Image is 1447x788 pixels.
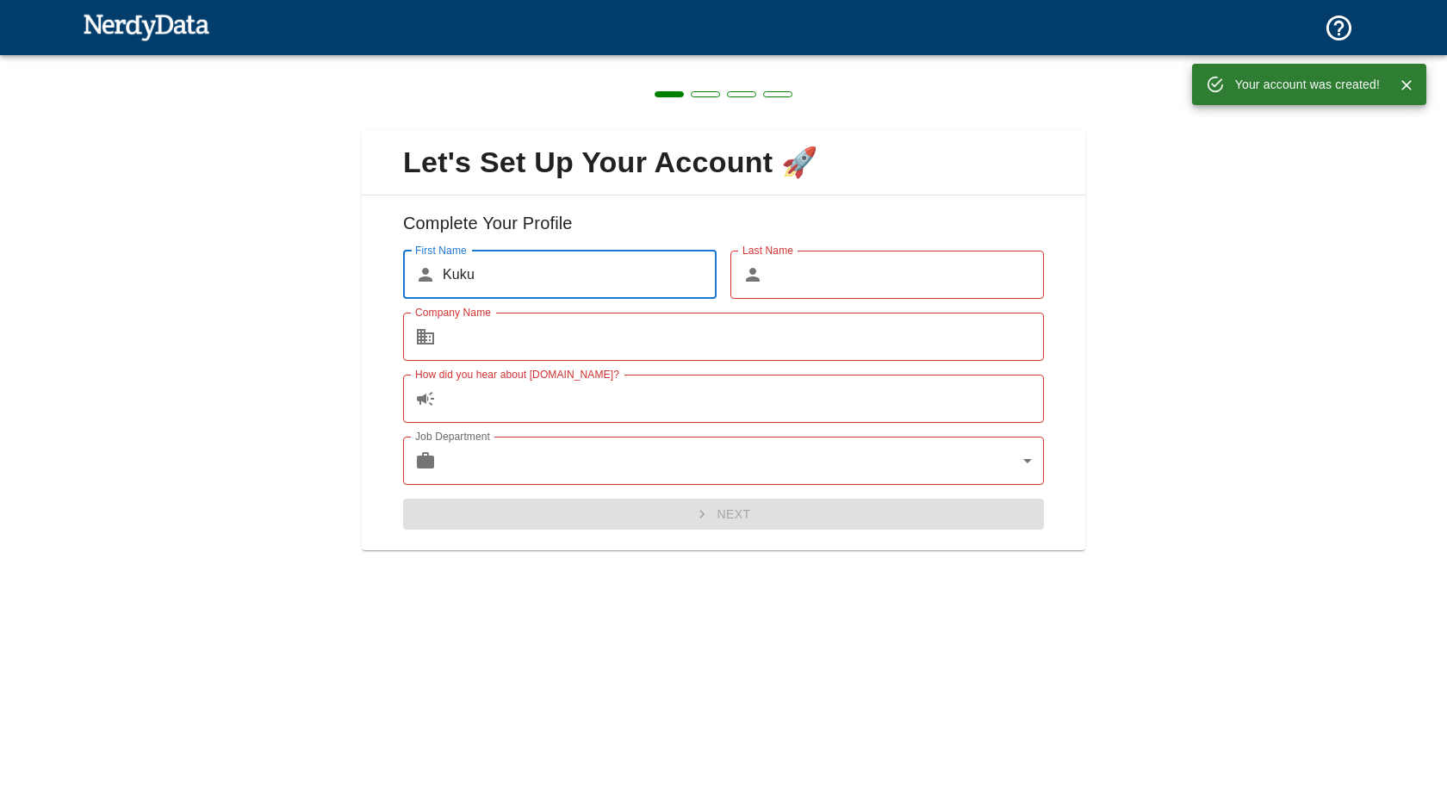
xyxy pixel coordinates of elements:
label: Job Department [415,429,490,444]
button: Support and Documentation [1313,3,1364,53]
h6: Complete Your Profile [376,209,1071,251]
label: Company Name [415,305,491,320]
div: Your account was created! [1235,69,1380,100]
span: Let's Set Up Your Account 🚀 [376,145,1071,181]
label: How did you hear about [DOMAIN_NAME]? [415,367,619,382]
button: Close [1394,72,1419,98]
img: NerdyData.com [83,9,209,44]
label: First Name [415,243,467,257]
label: Last Name [742,243,793,257]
